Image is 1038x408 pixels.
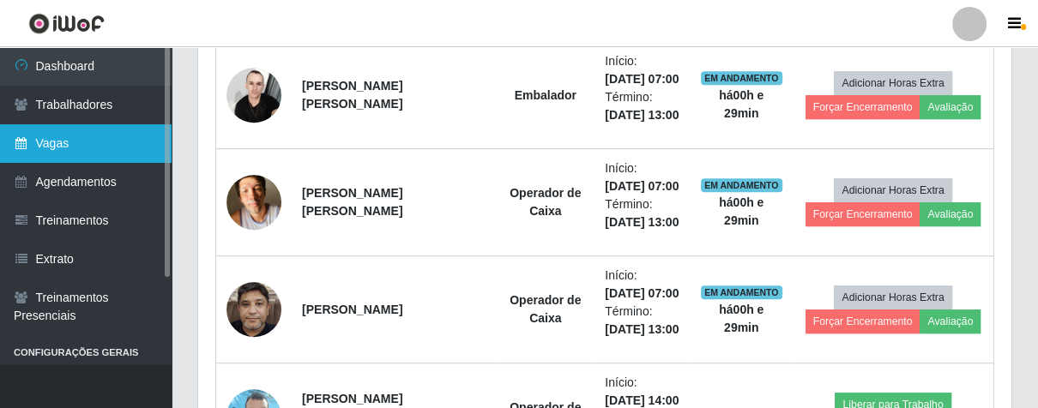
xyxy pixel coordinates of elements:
img: 1742847882659.jpeg [226,273,281,345]
span: EM ANDAMENTO [701,71,782,85]
button: Avaliação [920,309,981,333]
img: 1747925689059.jpeg [226,58,281,131]
img: 1705784966406.jpeg [226,165,281,238]
time: [DATE] 13:00 [605,322,679,336]
span: EM ANDAMENTO [701,178,782,192]
li: Término: [605,195,679,231]
button: Avaliação [920,202,981,226]
strong: há 00 h e 29 min [719,195,763,227]
time: [DATE] 07:00 [605,286,679,300]
strong: [PERSON_NAME] [302,303,402,316]
li: Início: [605,52,679,88]
button: Forçar Encerramento [806,309,920,333]
strong: Operador de Caixa [510,186,581,218]
img: CoreUI Logo [28,13,105,34]
strong: [PERSON_NAME] [PERSON_NAME] [302,79,402,111]
button: Forçar Encerramento [806,202,920,226]
time: [DATE] 14:00 [605,393,679,407]
button: Avaliação [920,95,981,119]
li: Início: [605,159,679,195]
span: EM ANDAMENTO [701,285,782,299]
button: Adicionar Horas Extra [834,178,951,202]
time: [DATE] 13:00 [605,215,679,229]
li: Término: [605,88,679,124]
time: [DATE] 07:00 [605,72,679,86]
li: Início: [605,267,679,303]
time: [DATE] 13:00 [605,108,679,122]
button: Forçar Encerramento [806,95,920,119]
time: [DATE] 07:00 [605,179,679,193]
button: Adicionar Horas Extra [834,285,951,309]
strong: [PERSON_NAME] [PERSON_NAME] [302,186,402,218]
strong: Operador de Caixa [510,293,581,325]
strong: Embalador [515,88,576,102]
strong: há 00 h e 29 min [719,303,763,334]
button: Adicionar Horas Extra [834,71,951,95]
li: Término: [605,303,679,339]
strong: há 00 h e 29 min [719,88,763,120]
